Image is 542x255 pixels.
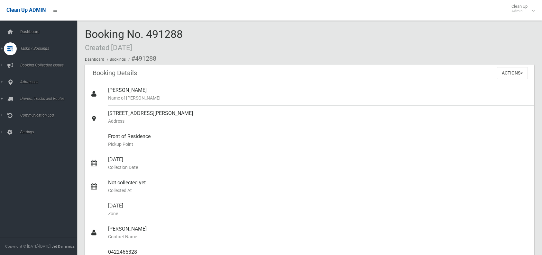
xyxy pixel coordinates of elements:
[108,175,529,198] div: Not collected yet
[108,221,529,244] div: [PERSON_NAME]
[511,9,528,13] small: Admin
[108,163,529,171] small: Collection Date
[108,117,529,125] small: Address
[127,53,156,65] li: #491288
[18,80,82,84] span: Addresses
[85,43,132,52] small: Created [DATE]
[110,57,126,62] a: Bookings
[5,244,51,249] span: Copyright © [DATE]-[DATE]
[85,67,145,79] header: Booking Details
[108,94,529,102] small: Name of [PERSON_NAME]
[508,4,534,13] span: Clean Up
[18,130,82,134] span: Settings
[108,198,529,221] div: [DATE]
[108,129,529,152] div: Front of Residence
[108,83,529,106] div: [PERSON_NAME]
[85,28,183,53] span: Booking No. 491288
[497,67,528,79] button: Actions
[108,152,529,175] div: [DATE]
[18,63,82,67] span: Booking Collection Issues
[18,30,82,34] span: Dashboard
[108,187,529,194] small: Collected At
[51,244,75,249] strong: Jet Dynamics
[85,57,104,62] a: Dashboard
[108,233,529,241] small: Contact Name
[108,210,529,217] small: Zone
[18,113,82,118] span: Communication Log
[18,96,82,101] span: Drivers, Trucks and Routes
[108,140,529,148] small: Pickup Point
[6,7,46,13] span: Clean Up ADMIN
[18,46,82,51] span: Tasks / Bookings
[108,106,529,129] div: [STREET_ADDRESS][PERSON_NAME]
